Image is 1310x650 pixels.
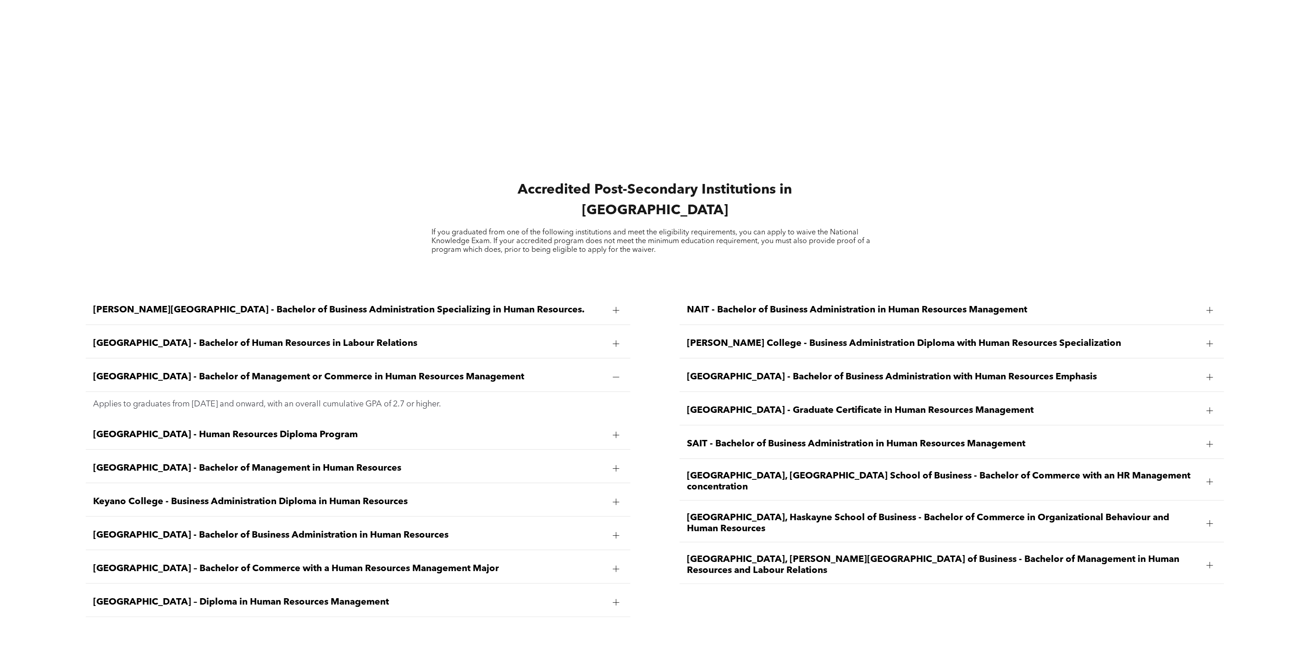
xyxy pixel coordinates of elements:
[93,399,623,409] p: Applies to graduates from [DATE] and onward, with an overall cumulative GPA of 2.7 or higher.
[93,463,605,474] span: [GEOGRAPHIC_DATA] - Bachelor of Management in Human Resources
[687,471,1199,493] span: [GEOGRAPHIC_DATA], [GEOGRAPHIC_DATA] School of Business - Bachelor of Commerce with an HR Managem...
[687,405,1199,416] span: [GEOGRAPHIC_DATA] - Graduate Certificate in Human Resources Management
[93,338,605,349] span: [GEOGRAPHIC_DATA] - Bachelor of Human Resources in Labour Relations
[687,512,1199,534] span: [GEOGRAPHIC_DATA], Haskayne School of Business - Bachelor of Commerce in Organizational Behaviour...
[518,183,792,217] span: Accredited Post-Secondary Institutions in [GEOGRAPHIC_DATA]
[687,305,1199,316] span: NAIT - Bachelor of Business Administration in Human Resources Management
[432,229,871,254] span: If you graduated from one of the following institutions and meet the eligibility requirements, yo...
[93,530,605,541] span: [GEOGRAPHIC_DATA] - Bachelor of Business Administration in Human Resources
[93,597,605,608] span: [GEOGRAPHIC_DATA] – Diploma in Human Resources Management
[687,372,1199,383] span: [GEOGRAPHIC_DATA] - Bachelor of Business Administration with Human Resources Emphasis
[93,563,605,574] span: [GEOGRAPHIC_DATA] – Bachelor of Commerce with a Human Resources Management Major
[93,496,605,507] span: Keyano College - Business Administration Diploma in Human Resources
[687,338,1199,349] span: [PERSON_NAME] College - Business Administration Diploma with Human Resources Specialization
[687,554,1199,576] span: [GEOGRAPHIC_DATA], [PERSON_NAME][GEOGRAPHIC_DATA] of Business - Bachelor of Management in Human R...
[93,429,605,440] span: [GEOGRAPHIC_DATA] - Human Resources Diploma Program
[93,372,605,383] span: [GEOGRAPHIC_DATA] - Bachelor of Management or Commerce in Human Resources Management
[687,439,1199,450] span: SAIT - Bachelor of Business Administration in Human Resources Management
[93,305,605,316] span: [PERSON_NAME][GEOGRAPHIC_DATA] - Bachelor of Business Administration Specializing in Human Resour...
